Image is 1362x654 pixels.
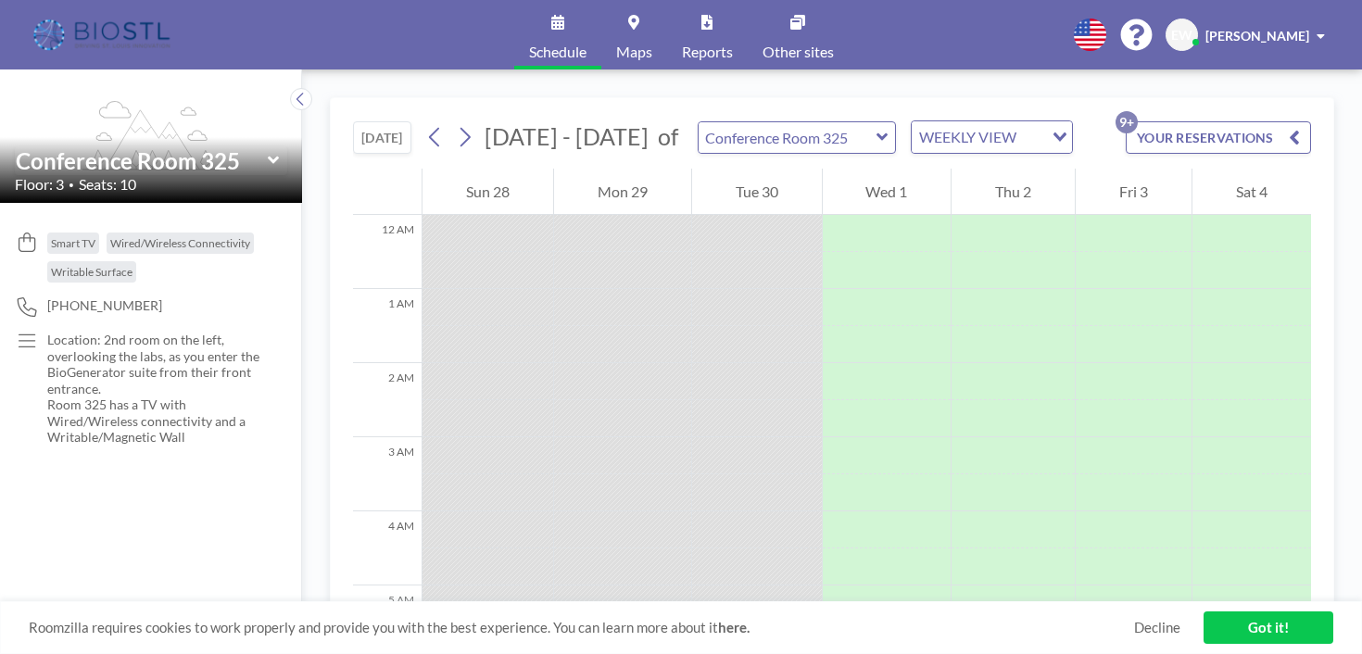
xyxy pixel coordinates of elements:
[912,121,1072,153] div: Search for option
[15,175,64,194] span: Floor: 3
[692,169,822,215] div: Tue 30
[353,289,422,363] div: 1 AM
[1171,27,1192,44] span: EW
[47,297,162,314] span: [PHONE_NUMBER]
[823,169,952,215] div: Wed 1
[658,122,678,151] span: of
[763,44,834,59] span: Other sites
[110,236,250,250] span: Wired/Wireless Connectivity
[422,169,553,215] div: Sun 28
[51,236,95,250] span: Smart TV
[915,125,1020,149] span: WEEKLY VIEW
[1192,169,1311,215] div: Sat 4
[718,619,750,635] a: here.
[485,122,649,150] span: [DATE] - [DATE]
[47,396,265,446] p: Room 325 has a TV with Wired/Wireless connectivity and a Writable/Magnetic Wall
[79,175,136,194] span: Seats: 10
[699,122,876,153] input: Conference Room 325
[353,121,411,154] button: [DATE]
[1116,111,1138,133] p: 9+
[1022,125,1041,149] input: Search for option
[353,511,422,585] div: 4 AM
[353,363,422,437] div: 2 AM
[1204,611,1333,644] a: Got it!
[353,437,422,511] div: 3 AM
[1126,121,1311,154] button: YOUR RESERVATIONS9+
[51,265,132,279] span: Writable Surface
[16,147,268,174] input: Conference Room 325
[353,215,422,289] div: 12 AM
[30,17,177,54] img: organization-logo
[29,619,1134,636] span: Roomzilla requires cookies to work properly and provide you with the best experience. You can lea...
[69,179,74,191] span: •
[616,44,652,59] span: Maps
[47,332,265,396] p: Location: 2nd room on the left, overlooking the labs, as you enter the BioGenerator suite from th...
[529,44,586,59] span: Schedule
[952,169,1075,215] div: Thu 2
[1205,28,1309,44] span: [PERSON_NAME]
[682,44,733,59] span: Reports
[1134,619,1180,636] a: Decline
[554,169,691,215] div: Mon 29
[1076,169,1192,215] div: Fri 3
